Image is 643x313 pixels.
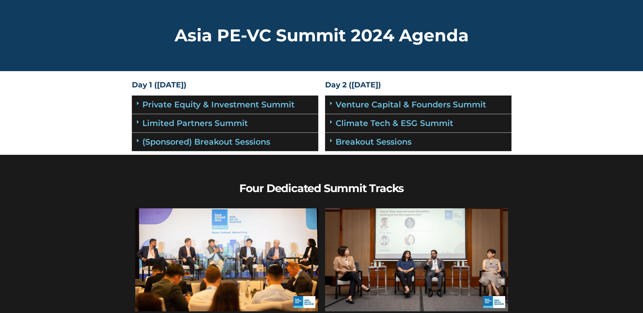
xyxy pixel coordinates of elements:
[325,81,511,89] h4: Day 2 ([DATE])
[239,182,404,195] b: Four Dedicated Summit Tracks
[336,100,486,109] a: Venture Capital & Founders​ Summit
[132,27,511,44] h2: Asia PE-VC Summit 2024 Agenda
[142,118,248,128] a: Limited Partners Summit
[132,81,318,89] h4: Day 1 ([DATE])
[336,137,411,147] a: Breakout Sessions
[142,100,295,109] a: Private Equity & Investment Summit
[142,137,270,147] a: (Sponsored) Breakout Sessions
[336,118,453,128] a: Climate Tech & ESG Summit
